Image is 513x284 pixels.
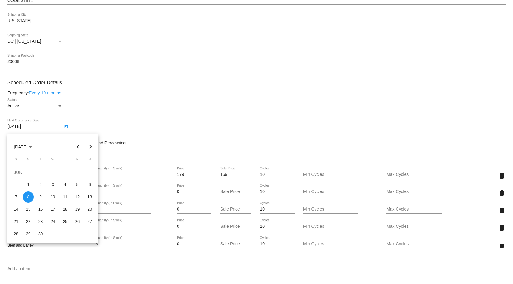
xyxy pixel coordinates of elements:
[72,191,83,203] div: 12
[47,191,58,203] div: 10
[72,141,84,153] button: Previous month
[60,216,71,227] div: 25
[47,216,58,227] div: 24
[84,191,96,203] td: June 13, 2026
[47,215,59,228] td: June 24, 2026
[60,179,71,190] div: 4
[23,204,34,215] div: 15
[10,228,22,240] td: June 28, 2026
[84,141,97,153] button: Next month
[22,179,34,191] td: June 1, 2026
[22,191,34,203] td: June 8, 2026
[59,215,71,228] td: June 25, 2026
[35,216,46,227] div: 23
[10,191,22,203] div: 7
[84,215,96,228] td: June 27, 2026
[10,204,22,215] div: 14
[59,179,71,191] td: June 4, 2026
[84,204,95,215] div: 20
[34,157,47,164] th: Tuesday
[35,179,46,190] div: 2
[23,228,34,239] div: 29
[72,216,83,227] div: 26
[72,179,83,190] div: 5
[71,179,84,191] td: June 5, 2026
[10,203,22,215] td: June 14, 2026
[71,157,84,164] th: Friday
[10,215,22,228] td: June 21, 2026
[84,203,96,215] td: June 20, 2026
[35,191,46,203] div: 9
[47,157,59,164] th: Wednesday
[59,191,71,203] td: June 11, 2026
[23,216,34,227] div: 22
[34,179,47,191] td: June 2, 2026
[34,203,47,215] td: June 16, 2026
[35,228,46,239] div: 30
[84,157,96,164] th: Saturday
[23,179,34,190] div: 1
[47,179,58,190] div: 3
[59,203,71,215] td: June 18, 2026
[34,191,47,203] td: June 9, 2026
[71,215,84,228] td: June 26, 2026
[72,204,83,215] div: 19
[60,204,71,215] div: 18
[60,191,71,203] div: 11
[84,179,95,190] div: 6
[71,203,84,215] td: June 19, 2026
[47,203,59,215] td: June 17, 2026
[84,179,96,191] td: June 6, 2026
[10,166,96,179] td: JUN
[47,204,58,215] div: 17
[47,179,59,191] td: June 3, 2026
[71,191,84,203] td: June 12, 2026
[34,228,47,240] td: June 30, 2026
[10,216,22,227] div: 21
[84,191,95,203] div: 13
[34,215,47,228] td: June 23, 2026
[22,157,34,164] th: Monday
[35,204,46,215] div: 16
[22,215,34,228] td: June 22, 2026
[23,191,34,203] div: 8
[59,157,71,164] th: Thursday
[10,228,22,239] div: 28
[47,191,59,203] td: June 10, 2026
[10,191,22,203] td: June 7, 2026
[84,216,95,227] div: 27
[9,141,37,153] button: Choose month and year
[10,157,22,164] th: Sunday
[22,228,34,240] td: June 29, 2026
[22,203,34,215] td: June 15, 2026
[14,144,32,149] span: [DATE]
